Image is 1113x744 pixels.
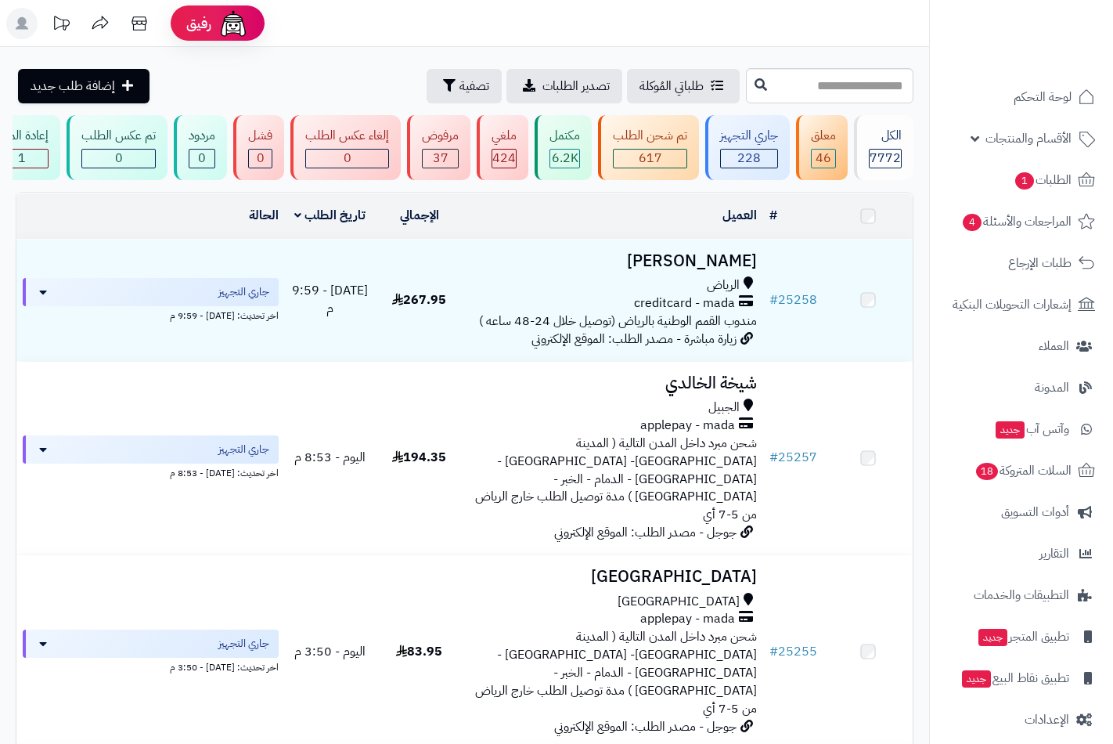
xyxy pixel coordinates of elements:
[869,127,902,145] div: الكل
[506,69,622,103] a: تصدير الطلبات
[189,150,214,168] div: 0
[433,149,448,168] span: 37
[554,717,737,736] span: جوجل - مصدر الطلب: الموقع الإلكتروني
[720,127,778,145] div: جاري التجهيز
[939,452,1104,489] a: السلات المتروكة18
[1014,169,1072,191] span: الطلبات
[985,128,1072,150] span: الأقسام والمنتجات
[962,670,991,688] span: جديد
[404,115,474,180] a: مرفوض 37
[639,149,662,168] span: 617
[492,127,517,145] div: ملغي
[721,150,777,168] div: 228
[1001,501,1069,523] span: أدوات التسويق
[1025,709,1069,731] span: الإعدادات
[115,149,123,168] span: 0
[961,211,1072,233] span: المراجعات والأسئلة
[427,69,502,103] button: تصفية
[1035,377,1069,399] span: المدونة
[939,659,1104,697] a: تطبيق نقاط البيعجديد
[974,460,1072,482] span: السلات المتروكة
[769,448,778,467] span: #
[769,448,817,467] a: #25257
[627,69,740,103] a: طلباتي المُوكلة
[939,244,1104,282] a: طلبات الإرجاع
[81,127,156,145] div: تم عكس الطلب
[396,642,442,661] span: 83.95
[939,327,1104,365] a: العملاء
[63,115,171,180] a: تم عكس الطلب 0
[595,115,702,180] a: تم شحن الطلب 617
[939,618,1104,656] a: تطبيق المتجرجديد
[722,206,757,225] a: العميل
[1039,335,1069,357] span: العملاء
[939,493,1104,531] a: أدوات التسويق
[249,150,272,168] div: 0
[960,667,1069,689] span: تطبيق نقاط البيع
[994,418,1069,440] span: وآتس آب
[816,149,831,168] span: 46
[977,626,1069,648] span: تطبيق المتجر
[475,434,757,524] span: شحن مبرد داخل المدن التالية ( المدينة [GEOGRAPHIC_DATA]- [GEOGRAPHIC_DATA] - [GEOGRAPHIC_DATA] - ...
[218,442,269,457] span: جاري التجهيز
[306,150,388,168] div: 0
[230,115,287,180] a: فشل 0
[1008,252,1072,274] span: طلبات الإرجاع
[392,448,446,467] span: 194.35
[18,69,149,103] a: إضافة طلب جديد
[613,127,687,145] div: تم شحن الطلب
[470,374,756,392] h3: شيخة الخالدي
[939,203,1104,240] a: المراجعات والأسئلة4
[550,150,579,168] div: 6235
[554,523,737,542] span: جوجل - مصدر الطلب: الموقع الإلكتروني
[793,115,851,180] a: معلق 46
[423,150,458,168] div: 37
[294,448,366,467] span: اليوم - 8:53 م
[1015,172,1034,190] span: 1
[23,464,279,480] div: اخر تحديث: [DATE] - 8:53 م
[459,77,489,96] span: تصفية
[811,127,836,145] div: معلق
[218,8,249,39] img: ai-face.png
[470,252,756,270] h3: [PERSON_NAME]
[257,149,265,168] span: 0
[939,78,1104,116] a: لوحة التحكم
[614,150,686,168] div: 617
[400,206,439,225] a: الإجمالي
[542,77,610,96] span: تصدير الطلبات
[1014,86,1072,108] span: لوحة التحكم
[978,629,1007,646] span: جديد
[218,636,269,652] span: جاري التجهيز
[939,535,1104,572] a: التقارير
[939,161,1104,199] a: الطلبات1
[531,330,737,349] span: زيارة مباشرة - مصدر الطلب: الموقع الإلكتروني
[218,284,269,300] span: جاري التجهيز
[474,115,531,180] a: ملغي 424
[492,150,516,168] div: 424
[470,568,756,586] h3: [GEOGRAPHIC_DATA]
[939,286,1104,323] a: إشعارات التحويلات البنكية
[976,463,998,480] span: 18
[475,627,757,717] span: شحن مبرد داخل المدن التالية ( المدينة [GEOGRAPHIC_DATA]- [GEOGRAPHIC_DATA] - [GEOGRAPHIC_DATA] - ...
[531,115,595,180] a: مكتمل 6.2K
[769,642,817,661] a: #25255
[702,115,793,180] a: جاري التجهيز 228
[769,291,778,309] span: #
[294,206,366,225] a: تاريخ الطلب
[287,115,404,180] a: إلغاء عكس الطلب 0
[939,369,1104,406] a: المدونة
[708,399,740,417] span: الجبيل
[23,658,279,674] div: اخر تحديث: [DATE] - 3:50 م
[870,149,901,168] span: 7772
[492,149,516,168] span: 424
[639,77,704,96] span: طلباتي المُوكلة
[939,701,1104,739] a: الإعدادات
[392,291,446,309] span: 267.95
[344,149,351,168] span: 0
[634,294,735,312] span: creditcard - mada
[974,584,1069,606] span: التطبيقات والخدمات
[640,610,735,628] span: applepay - mada
[939,410,1104,448] a: وآتس آبجديد
[41,8,81,43] a: تحديثات المنصة
[189,127,215,145] div: مردود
